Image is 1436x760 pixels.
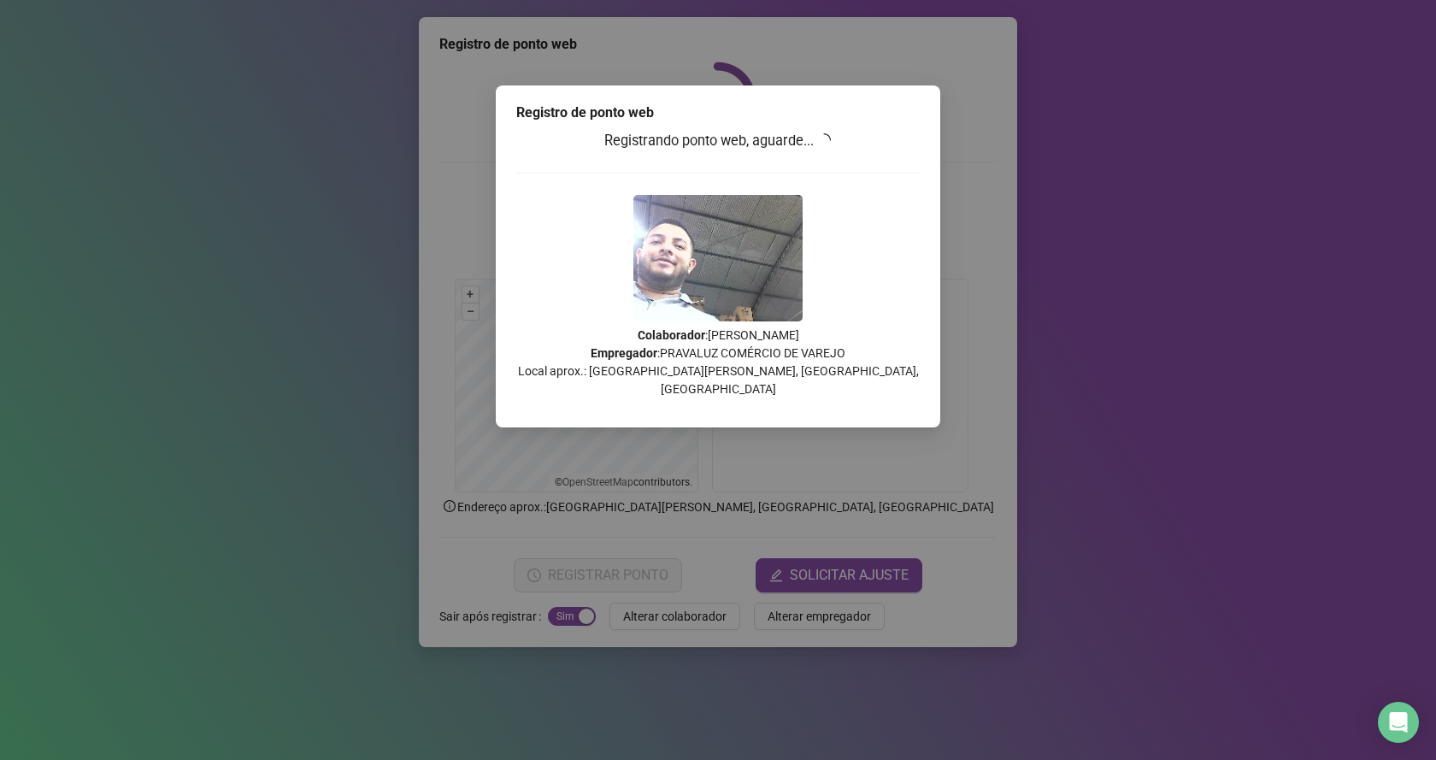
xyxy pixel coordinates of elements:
p: : [PERSON_NAME] : PRAVALUZ COMÉRCIO DE VAREJO Local aprox.: [GEOGRAPHIC_DATA][PERSON_NAME], [GEOG... [516,327,920,398]
strong: Colaborador [638,328,705,342]
h3: Registrando ponto web, aguarde... [516,130,920,152]
div: Open Intercom Messenger [1378,702,1419,743]
img: 9k= [633,195,803,321]
span: loading [817,133,831,147]
div: Registro de ponto web [516,103,920,123]
strong: Empregador [591,346,657,360]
